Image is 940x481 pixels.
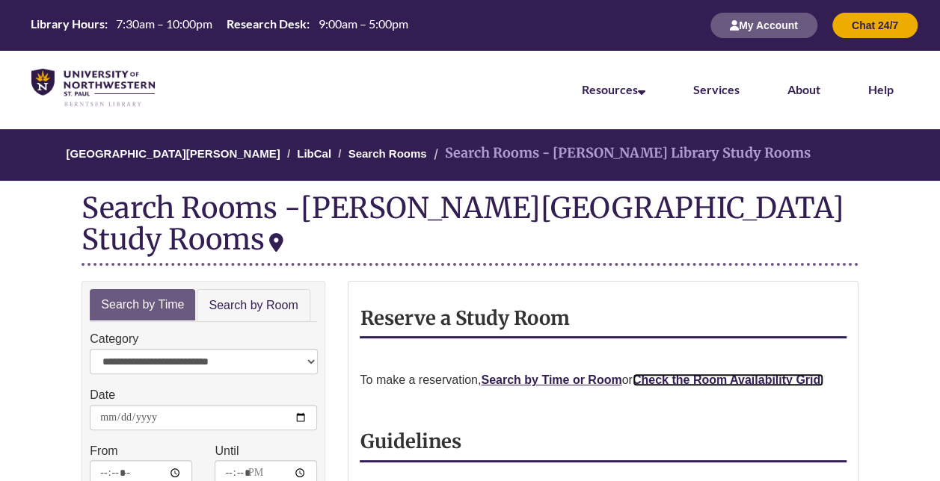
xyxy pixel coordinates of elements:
[348,147,427,160] a: Search Rooms
[215,441,239,461] label: Until
[868,82,894,96] a: Help
[90,289,195,321] a: Search by Time
[90,441,117,461] label: From
[67,147,280,160] a: [GEOGRAPHIC_DATA][PERSON_NAME]
[360,370,846,390] p: To make a reservation, or
[25,16,414,35] a: Hours Today
[360,429,461,453] strong: Guidelines
[832,19,918,31] a: Chat 24/7
[481,373,621,386] a: Search by Time or Room
[90,385,115,405] label: Date
[25,16,414,34] table: Hours Today
[82,129,858,181] nav: Breadcrumb
[633,373,824,386] a: Check the Room Availability Grid.
[90,329,138,349] label: Category
[31,69,155,108] img: UNWSP Library Logo
[319,16,408,31] span: 9:00am – 5:00pm
[787,82,820,96] a: About
[582,82,645,96] a: Resources
[693,82,740,96] a: Services
[116,16,212,31] span: 7:30am – 10:00pm
[197,289,310,323] a: Search by Room
[297,147,331,160] a: LibCal
[25,16,110,32] th: Library Hours:
[360,306,569,330] strong: Reserve a Study Room
[710,19,817,31] a: My Account
[221,16,312,32] th: Research Desk:
[82,192,858,265] div: Search Rooms -
[82,190,844,257] div: [PERSON_NAME][GEOGRAPHIC_DATA] Study Rooms
[832,13,918,38] button: Chat 24/7
[430,143,811,164] li: Search Rooms - [PERSON_NAME] Library Study Rooms
[710,13,817,38] button: My Account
